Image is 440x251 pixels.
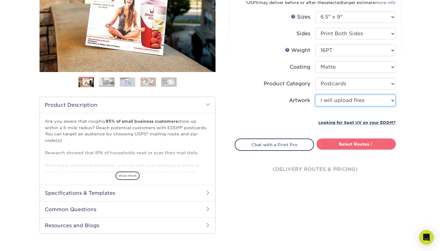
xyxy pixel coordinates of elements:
h2: Product Description [40,97,215,113]
a: Looking for Spot UV on your EDDM? [318,119,396,125]
div: Weight [285,47,310,54]
a: Select Routes [316,138,396,150]
div: (delivery routes & pricing) [235,151,396,188]
img: EDDM 05 [161,77,177,87]
div: Coating [290,63,310,71]
img: EDDM 02 [99,77,115,87]
h2: Resources and Blogs [40,217,215,233]
small: *USPS may deliver before or after the target estimate [245,0,396,5]
a: Chat with a Print Pro [235,138,314,151]
div: Sides [296,30,310,37]
div: Product Category [264,80,310,87]
div: Artwork [289,97,310,104]
span: show more [115,172,140,180]
h2: Specifications & Templates [40,185,215,201]
p: Are you aware that roughly show up within a 5-mile radius? Reach potential customers with EDDM® p... [45,118,210,232]
a: more info [375,0,396,5]
div: Sizes [291,13,310,21]
div: Open Intercom Messenger [419,230,434,245]
img: EDDM 04 [140,77,156,87]
span: selected [324,0,342,5]
img: EDDM 03 [120,77,135,87]
small: Looking for Spot UV on your EDDM? [318,120,396,125]
img: EDDM 01 [78,77,94,88]
sup: ® [258,2,259,3]
h2: Common Questions [40,201,215,217]
strong: 85% of small business customers [106,119,178,124]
